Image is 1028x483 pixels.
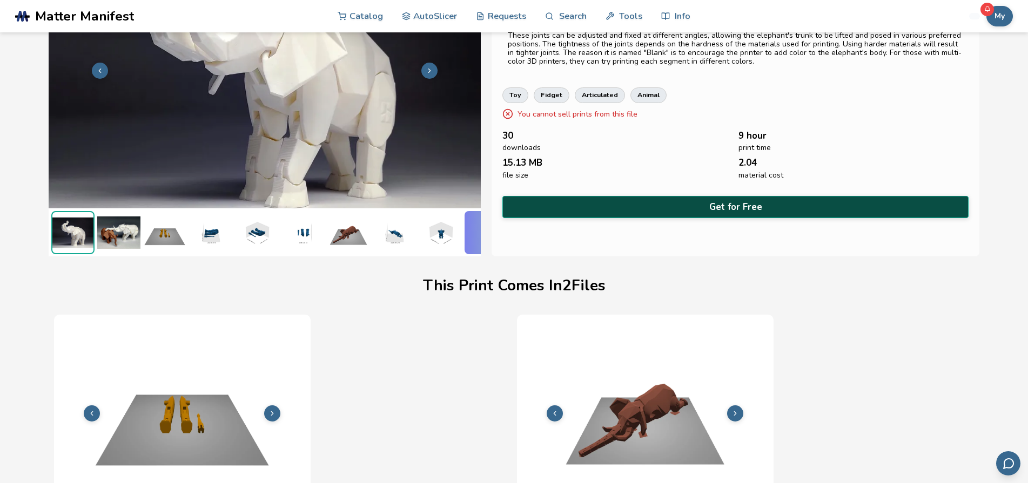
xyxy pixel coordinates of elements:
[508,23,964,66] div: This is an African elephant with 22 movable joints. The joint design of this elephant is differen...
[35,9,134,24] span: Matter Manifest
[327,211,370,254] img: 2_Print_Preview
[502,196,969,218] button: Get for Free
[518,108,637,120] p: You cannot sell prints from this file
[235,211,278,254] img: 1_3D_Dimensions
[502,87,528,103] a: toy
[738,158,757,168] span: 2.04
[143,211,186,254] img: 1_Print_Preview
[534,87,569,103] a: fidget
[738,171,783,180] span: material cost
[575,87,625,103] a: articulated
[630,87,667,103] a: animal
[502,144,541,152] span: downloads
[738,131,767,141] span: 9 hour
[281,211,324,254] img: 1_3D_Dimensions
[502,171,528,180] span: file size
[502,131,513,141] span: 30
[189,211,232,254] img: 1_3D_Dimensions
[996,451,1020,475] button: Send feedback via email
[373,211,416,254] img: 2_3D_Dimensions
[419,211,462,254] img: 2_3D_Dimensions
[423,277,606,294] h1: This Print Comes In 2 File s
[502,158,542,168] span: 15.13 MB
[738,144,771,152] span: print time
[986,6,1013,26] button: My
